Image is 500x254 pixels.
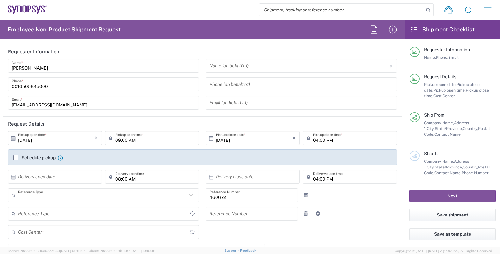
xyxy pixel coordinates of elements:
[409,228,496,240] button: Save as template
[433,93,455,98] span: Cost Center
[8,49,59,55] h2: Requester Information
[13,155,56,160] label: Schedule pickup
[8,121,44,127] h2: Request Details
[424,113,444,118] span: Ship From
[130,249,155,253] span: [DATE] 10:16:38
[424,159,454,164] span: Company Name,
[436,55,448,60] span: Phone,
[434,170,462,175] span: Contact Name,
[433,88,466,93] span: Pickup open time,
[424,82,457,87] span: Pickup open date,
[427,165,435,169] span: City,
[395,248,492,254] span: Copyright © [DATE]-[DATE] Agistix Inc., All Rights Reserved
[463,126,478,131] span: Country,
[95,133,98,143] i: ×
[292,133,296,143] i: ×
[424,47,470,52] span: Requester Information
[424,151,439,156] span: Ship To
[435,126,463,131] span: State/Province,
[259,4,424,16] input: Shipment, tracking or reference number
[8,26,121,33] h2: Employee Non-Product Shipment Request
[409,190,496,202] button: Next
[410,26,475,33] h2: Shipment Checklist
[8,249,86,253] span: Server: 2025.20.0-710e05ee653
[462,170,489,175] span: Phone Number
[224,249,240,252] a: Support
[60,249,86,253] span: [DATE] 09:51:04
[424,120,454,125] span: Company Name,
[463,165,478,169] span: Country,
[301,191,310,200] a: Remove Reference
[434,132,461,137] span: Contact Name
[409,209,496,221] button: Save shipment
[301,209,310,218] a: Remove Reference
[448,55,459,60] span: Email
[427,126,435,131] span: City,
[424,55,436,60] span: Name,
[240,249,256,252] a: Feedback
[435,165,463,169] span: State/Province,
[424,74,456,79] span: Request Details
[89,249,155,253] span: Client: 2025.20.0-8b113f4
[313,209,322,218] a: Add Reference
